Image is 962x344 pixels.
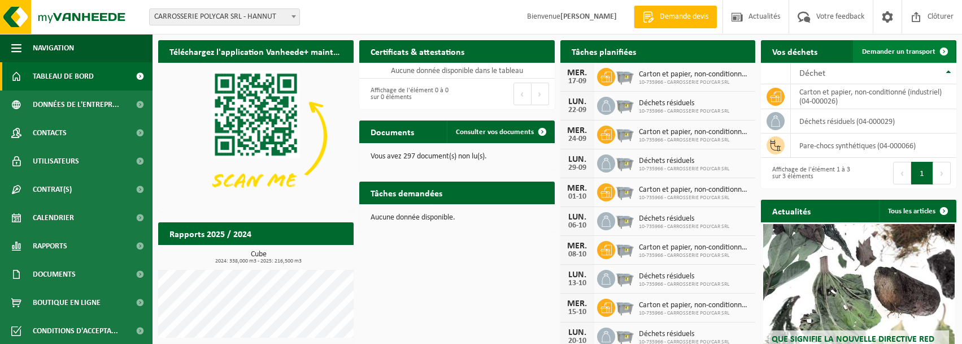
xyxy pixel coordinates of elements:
div: LUN. [566,328,589,337]
div: LUN. [566,97,589,106]
span: 10-735966 - CARROSSERIE POLYCAR SRL [639,79,750,86]
p: Vous avez 297 document(s) non lu(s). [371,153,543,161]
span: 10-735966 - CARROSSERIE POLYCAR SRL [639,108,729,115]
td: pare-chocs synthétiques (04-000066) [791,134,956,158]
span: Carton et papier, non-conditionné (industriel) [639,186,750,195]
td: carton et papier, non-conditionné (industriel) (04-000026) [791,84,956,109]
span: Données de l'entrepr... [33,91,119,119]
h2: Tâches demandées [359,182,454,204]
h2: Vos déchets [761,40,829,62]
div: Affichage de l'élément 0 à 0 sur 0 éléments [365,81,451,106]
h2: Téléchargez l'application Vanheede+ maintenant! [158,40,354,62]
h2: Tâches planifiées [560,40,647,62]
span: Carton et papier, non-conditionné (industriel) [639,243,750,252]
div: 29-09 [566,164,589,172]
a: Demander un transport [853,40,955,63]
p: Aucune donnée disponible. [371,214,543,222]
span: Utilisateurs [33,147,79,175]
div: 15-10 [566,308,589,316]
a: Tous les articles [879,200,955,222]
h2: Documents [359,121,425,143]
span: 10-735966 - CARROSSERIE POLYCAR SRL [639,223,729,230]
span: 10-735966 - CARROSSERIE POLYCAR SRL [639,310,750,317]
img: WB-2500-GAL-GY-01 [615,66,634,85]
span: Déchet [799,69,825,78]
span: CARROSSERIE POLYCAR SRL - HANNUT [150,9,299,25]
div: 22-09 [566,106,589,114]
span: Déchets résiduels [639,99,729,108]
div: 08-10 [566,251,589,259]
span: Documents [33,260,76,289]
div: 06-10 [566,222,589,230]
span: Boutique en ligne [33,289,101,317]
span: 10-735966 - CARROSSERIE POLYCAR SRL [639,252,750,259]
span: Déchets résiduels [639,330,729,339]
span: Contrat(s) [33,175,72,204]
div: LUN. [566,213,589,222]
h2: Rapports 2025 / 2024 [158,222,263,244]
a: Demande devis [634,6,717,28]
span: Déchets résiduels [639,157,729,166]
strong: [PERSON_NAME] [560,12,617,21]
span: Rapports [33,232,67,260]
h2: Actualités [761,200,822,222]
img: Download de VHEPlus App [158,63,354,209]
span: Déchets résiduels [639,214,729,223]
span: CARROSSERIE POLYCAR SRL - HANNUT [149,8,300,25]
span: Carton et papier, non-conditionné (industriel) [639,128,750,137]
div: MER. [566,242,589,251]
img: WB-2500-GAL-GY-01 [615,297,634,316]
h2: Certificats & attestations [359,40,476,62]
td: déchets résiduels (04-000029) [791,109,956,134]
h3: Cube [164,251,354,264]
span: 10-735966 - CARROSSERIE POLYCAR SRL [639,281,729,288]
button: 1 [911,162,933,184]
img: WB-2500-GAL-GY-01 [615,268,634,287]
span: 10-735966 - CARROSSERIE POLYCAR SRL [639,195,750,201]
span: 10-735966 - CARROSSERIE POLYCAR SRL [639,166,729,173]
span: Tableau de bord [33,62,94,91]
div: MER. [566,68,589,78]
span: Déchets résiduels [639,272,729,281]
div: 01-10 [566,193,589,201]
span: Navigation [33,34,74,62]
a: Consulter les rapports [255,244,352,267]
span: 2024: 338,000 m3 - 2025: 216,500 m3 [164,259,354,264]
img: WB-2500-GAL-GY-01 [615,239,634,259]
div: MER. [566,299,589,308]
span: Carton et papier, non-conditionné (industriel) [639,70,750,79]
div: 24-09 [566,135,589,143]
span: Calendrier [33,204,74,232]
button: Next [532,83,549,105]
div: LUN. [566,270,589,279]
span: 10-735966 - CARROSSERIE POLYCAR SRL [639,137,750,144]
button: Next [933,162,951,184]
span: Contacts [33,119,67,147]
div: Affichage de l'élément 1 à 3 sur 3 éléments [767,161,853,186]
img: WB-2500-GAL-GY-01 [615,153,634,172]
img: WB-2500-GAL-GY-01 [615,124,634,143]
img: WB-2500-GAL-GY-01 [615,95,634,114]
span: Carton et papier, non-conditionné (industriel) [639,301,750,310]
img: WB-2500-GAL-GY-01 [615,182,634,201]
div: MER. [566,126,589,135]
div: 13-10 [566,279,589,287]
div: MER. [566,184,589,193]
td: Aucune donnée disponible dans le tableau [359,63,555,79]
a: Consulter vos documents [447,121,554,143]
span: Demander un transport [862,48,935,55]
span: Demande devis [657,11,711,23]
span: Consulter vos documents [456,128,534,136]
button: Previous [893,162,911,184]
img: WB-2500-GAL-GY-01 [615,210,634,230]
button: Previous [513,83,532,105]
div: LUN. [566,155,589,164]
div: 17-09 [566,78,589,85]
